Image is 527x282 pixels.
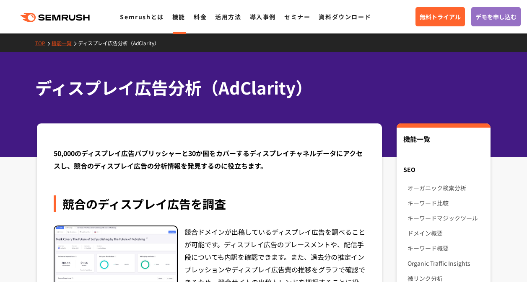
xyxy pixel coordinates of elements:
div: 競合のディスプレイ広告を調査 [54,195,366,212]
a: 機能 [172,13,185,21]
a: キーワード概要 [408,241,483,256]
a: 活用方法 [215,13,241,21]
a: キーワードマジックツール [408,210,483,226]
div: 機能一覧 [403,134,483,153]
a: TOP [35,39,52,46]
span: デモを申し込む [475,12,517,21]
div: 50,000のディスプレイ広告パブリッシャーと30か国をカバーするディスプレイチャネルデータにアクセスし、競合のディスプレイ広告の分析情報を発見するのに役立ちます。 [54,147,366,172]
div: SEO [397,162,490,177]
a: ドメイン概要 [408,226,483,241]
a: 機能一覧 [52,39,78,46]
h1: ディスプレイ広告分析（AdClarity） [35,75,484,100]
a: 無料トライアル [415,7,465,26]
a: オーガニック検索分析 [408,180,483,195]
a: キーワード比較 [408,195,483,210]
a: 導入事例 [250,13,276,21]
a: 資料ダウンロード [319,13,371,21]
a: Organic Traffic Insights [408,256,483,271]
span: 無料トライアル [420,12,461,21]
a: ディスプレイ広告分析（AdClarity） [78,39,166,46]
a: 料金 [194,13,207,21]
a: デモを申し込む [471,7,521,26]
a: Semrushとは [120,13,164,21]
a: セミナー [284,13,310,21]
